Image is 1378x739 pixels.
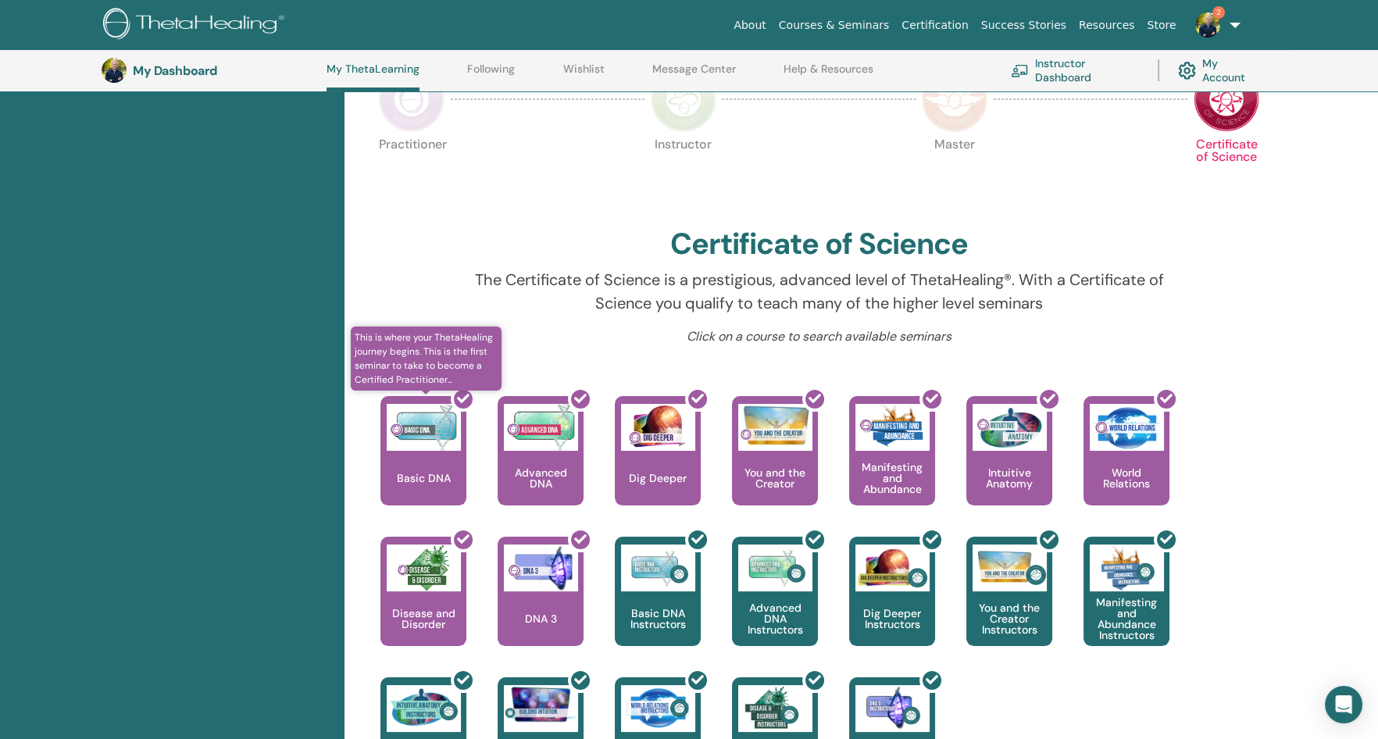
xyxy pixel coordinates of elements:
h2: Certificate of Science [670,227,969,262]
a: My Account [1178,53,1261,87]
img: DNA 3 Instructors [855,685,930,732]
img: Manifesting and Abundance Instructors [1090,544,1164,591]
img: Master [922,66,987,132]
img: Practitioner [379,66,444,132]
img: Dig Deeper [621,404,695,451]
img: cog.svg [1178,58,1196,84]
img: logo.png [103,8,290,43]
a: Courses & Seminars [773,11,896,40]
a: Disease and Disorder Disease and Disorder [380,537,466,677]
p: Certificate of Science [1194,138,1259,204]
a: Following [467,62,515,87]
a: You and the Creator Instructors You and the Creator Instructors [966,537,1052,677]
img: default.jpg [102,58,127,83]
h3: My Dashboard [133,63,289,78]
img: Disease and Disorder Instructors [738,685,812,732]
p: Basic DNA Instructors [615,608,701,630]
p: Master [922,138,987,204]
p: Manifesting and Abundance [849,462,935,494]
a: Advanced DNA Instructors Advanced DNA Instructors [732,537,818,677]
a: Help & Resources [784,62,873,87]
a: Wishlist [563,62,605,87]
img: Intuitive Anatomy Instructors [387,685,461,732]
img: Basic DNA [387,404,461,451]
img: Dig Deeper Instructors [855,544,930,591]
img: World Relations [1090,404,1164,451]
img: Intuitive Child In Me Instructors [504,685,578,723]
img: DNA 3 [504,544,578,591]
a: About [727,11,772,40]
img: You and the Creator Instructors [973,544,1047,591]
a: This is where your ThetaHealing journey begins. This is the first seminar to take to become a Cer... [380,396,466,537]
img: default.jpg [1195,12,1220,37]
a: Message Center [652,62,736,87]
p: Dig Deeper Instructors [849,608,935,630]
a: You and the Creator You and the Creator [732,396,818,537]
img: Basic DNA Instructors [621,544,695,591]
a: My ThetaLearning [327,62,419,91]
p: Click on a course to search available seminars [449,327,1189,346]
a: Dig Deeper Dig Deeper [615,396,701,537]
span: 2 [1212,6,1225,19]
a: Success Stories [975,11,1073,40]
img: Advanced DNA [504,404,578,451]
a: Intuitive Anatomy Intuitive Anatomy [966,396,1052,537]
a: Resources [1073,11,1141,40]
img: World Relations Instructors [621,685,695,732]
p: Dig Deeper [623,473,693,484]
a: Store [1141,11,1183,40]
a: World Relations World Relations [1083,396,1169,537]
a: Advanced DNA Advanced DNA [498,396,584,537]
img: Manifesting and Abundance [855,404,930,451]
a: Dig Deeper Instructors Dig Deeper Instructors [849,537,935,677]
p: Instructor [651,138,716,204]
p: You and the Creator [732,467,818,489]
img: Certificate of Science [1194,66,1259,132]
p: Intuitive Anatomy [966,467,1052,489]
a: Manifesting and Abundance Manifesting and Abundance [849,396,935,537]
p: You and the Creator Instructors [966,602,1052,635]
div: Open Intercom Messenger [1325,686,1362,723]
p: Advanced DNA Instructors [732,602,818,635]
a: Certification [895,11,974,40]
p: Manifesting and Abundance Instructors [1083,597,1169,641]
a: Manifesting and Abundance Instructors Manifesting and Abundance Instructors [1083,537,1169,677]
img: You and the Creator [738,404,812,447]
img: Intuitive Anatomy [973,404,1047,451]
p: The Certificate of Science is a prestigious, advanced level of ThetaHealing®. With a Certificate ... [449,268,1189,315]
img: Instructor [651,66,716,132]
p: Practitioner [379,138,444,204]
img: Disease and Disorder [387,544,461,591]
span: This is where your ThetaHealing journey begins. This is the first seminar to take to become a Cer... [351,327,502,391]
a: Instructor Dashboard [1011,53,1139,87]
p: Disease and Disorder [380,608,466,630]
img: chalkboard-teacher.svg [1011,64,1029,77]
img: Advanced DNA Instructors [738,544,812,591]
p: World Relations [1083,467,1169,489]
p: Advanced DNA [498,467,584,489]
a: DNA 3 DNA 3 [498,537,584,677]
a: Basic DNA Instructors Basic DNA Instructors [615,537,701,677]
